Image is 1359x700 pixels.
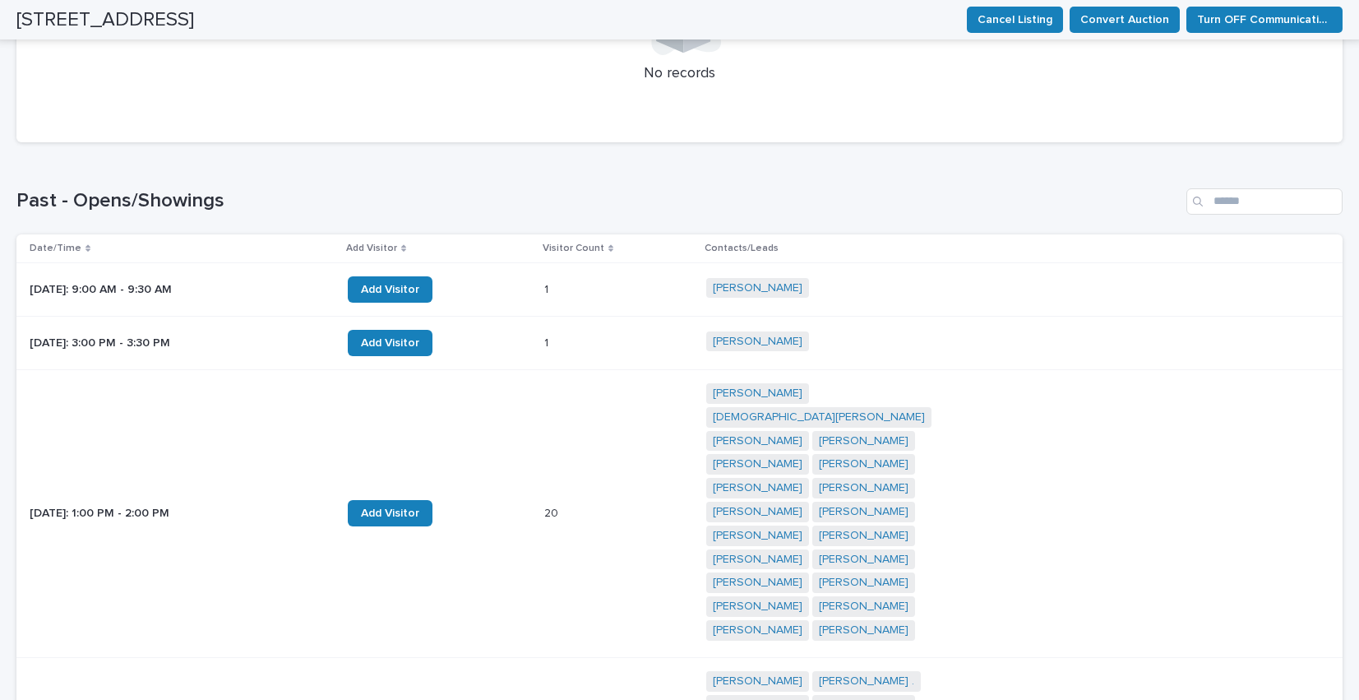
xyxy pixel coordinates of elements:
[819,529,908,543] a: [PERSON_NAME]
[819,600,908,614] a: [PERSON_NAME]
[361,278,419,301] span: Add Visitor
[30,336,317,350] p: [DATE]: 3:00 PM - 3:30 PM
[713,505,802,519] a: [PERSON_NAME]
[30,507,317,521] p: [DATE]: 1:00 PM - 2:00 PM
[16,317,1343,370] tr: [DATE]: 3:00 PM - 3:30 PMAdd Visitor11 [PERSON_NAME]
[361,331,419,355] span: Add Visitor
[819,624,908,637] a: [PERSON_NAME]
[713,481,802,495] a: [PERSON_NAME]
[348,500,432,526] a: Add Visitor
[543,239,604,257] p: Visitor Count
[978,6,1052,34] span: Cancel Listing
[361,502,419,525] span: Add Visitor
[705,239,779,257] p: Contacts/Leads
[713,675,802,688] a: [PERSON_NAME]
[713,529,802,543] a: [PERSON_NAME]
[30,239,81,257] p: Date/Time
[967,7,1063,33] button: Cancel Listing
[544,503,562,521] p: 20
[713,434,802,448] a: [PERSON_NAME]
[819,553,908,567] a: [PERSON_NAME]
[544,280,552,297] p: 1
[713,387,802,401] a: [PERSON_NAME]
[713,553,802,567] a: [PERSON_NAME]
[819,675,914,688] a: [PERSON_NAME] .
[713,335,802,349] a: [PERSON_NAME]
[544,333,552,350] p: 1
[30,283,317,297] p: [DATE]: 9:00 AM - 9:30 AM
[16,189,1180,213] h1: Past - Opens/Showings
[819,434,908,448] a: [PERSON_NAME]
[713,410,925,424] a: [DEMOGRAPHIC_DATA][PERSON_NAME]
[819,481,908,495] a: [PERSON_NAME]
[1197,6,1332,34] span: Turn OFF Communication
[713,624,802,637] a: [PERSON_NAME]
[713,457,802,471] a: [PERSON_NAME]
[348,276,432,303] a: Add Visitor
[819,505,908,519] a: [PERSON_NAME]
[16,370,1343,658] tr: [DATE]: 1:00 PM - 2:00 PMAdd Visitor2020 [PERSON_NAME] [DEMOGRAPHIC_DATA][PERSON_NAME] [PERSON_NA...
[16,263,1343,317] tr: [DATE]: 9:00 AM - 9:30 AMAdd Visitor11 [PERSON_NAME]
[713,576,802,590] a: [PERSON_NAME]
[1070,7,1180,33] button: Convert Auction
[348,330,432,356] a: Add Visitor
[713,600,802,614] a: [PERSON_NAME]
[1080,6,1169,34] span: Convert Auction
[1186,7,1343,33] button: Turn OFF Communication
[1186,188,1343,215] input: Search
[819,457,908,471] a: [PERSON_NAME]
[16,8,194,32] h2: [STREET_ADDRESS]
[36,65,1323,83] p: No records
[346,239,397,257] p: Add Visitor
[819,576,908,590] a: [PERSON_NAME]
[713,281,802,295] a: [PERSON_NAME]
